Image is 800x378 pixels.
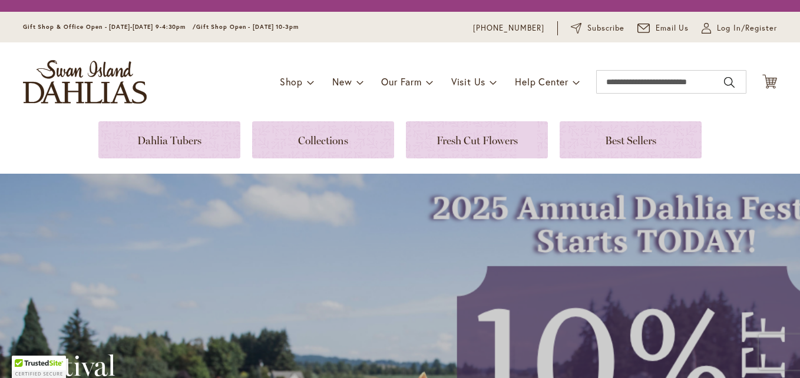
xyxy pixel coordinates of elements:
[473,22,544,34] a: [PHONE_NUMBER]
[724,73,735,92] button: Search
[702,22,777,34] a: Log In/Register
[587,22,624,34] span: Subscribe
[12,356,66,378] div: TrustedSite Certified
[637,22,689,34] a: Email Us
[332,75,352,88] span: New
[23,23,196,31] span: Gift Shop & Office Open - [DATE]-[DATE] 9-4:30pm /
[23,60,147,104] a: store logo
[381,75,421,88] span: Our Farm
[515,75,568,88] span: Help Center
[571,22,624,34] a: Subscribe
[196,23,299,31] span: Gift Shop Open - [DATE] 10-3pm
[280,75,303,88] span: Shop
[656,22,689,34] span: Email Us
[451,75,485,88] span: Visit Us
[717,22,777,34] span: Log In/Register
